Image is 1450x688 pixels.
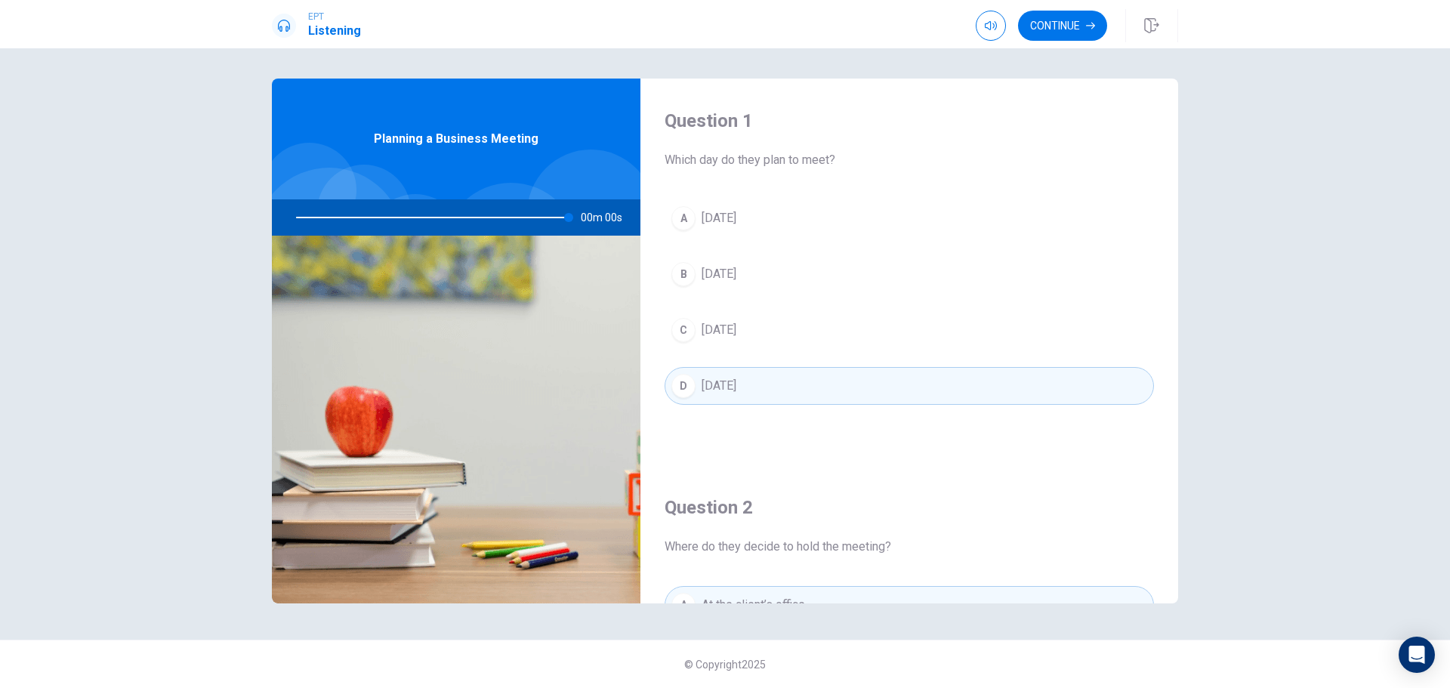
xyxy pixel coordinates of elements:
[308,22,361,40] h1: Listening
[665,367,1154,405] button: D[DATE]
[1399,637,1435,673] div: Open Intercom Messenger
[665,109,1154,133] h4: Question 1
[702,321,736,339] span: [DATE]
[272,236,640,603] img: Planning a Business Meeting
[702,377,736,395] span: [DATE]
[665,495,1154,520] h4: Question 2
[374,130,538,148] span: Planning a Business Meeting
[671,374,696,398] div: D
[702,265,736,283] span: [DATE]
[665,311,1154,349] button: C[DATE]
[308,11,361,22] span: EPT
[665,255,1154,293] button: B[DATE]
[671,318,696,342] div: C
[665,586,1154,624] button: AAt the client’s office
[665,151,1154,169] span: Which day do they plan to meet?
[702,209,736,227] span: [DATE]
[684,659,766,671] span: © Copyright 2025
[671,206,696,230] div: A
[1018,11,1107,41] button: Continue
[581,199,634,236] span: 00m 00s
[671,262,696,286] div: B
[671,593,696,617] div: A
[665,199,1154,237] button: A[DATE]
[702,596,805,614] span: At the client’s office
[665,538,1154,556] span: Where do they decide to hold the meeting?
